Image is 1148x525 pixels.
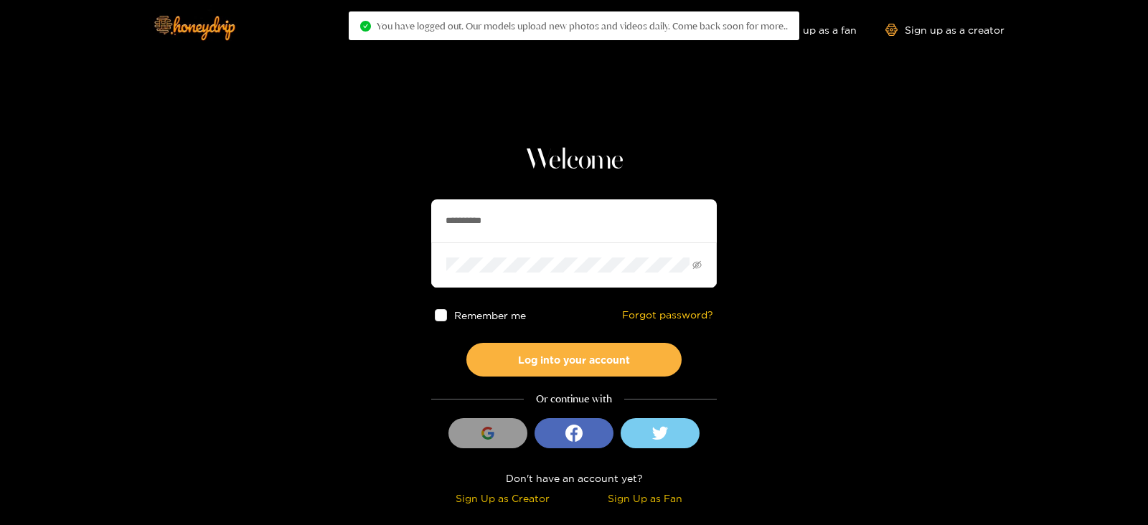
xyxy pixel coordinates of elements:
[454,310,526,321] span: Remember me
[692,260,702,270] span: eye-invisible
[466,343,682,377] button: Log into your account
[885,24,1004,36] a: Sign up as a creator
[431,470,717,486] div: Don't have an account yet?
[431,143,717,178] h1: Welcome
[377,20,788,32] span: You have logged out. Our models upload new photos and videos daily. Come back soon for more..
[360,21,371,32] span: check-circle
[758,24,857,36] a: Sign up as a fan
[622,309,713,321] a: Forgot password?
[435,490,570,506] div: Sign Up as Creator
[431,391,717,407] div: Or continue with
[578,490,713,506] div: Sign Up as Fan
